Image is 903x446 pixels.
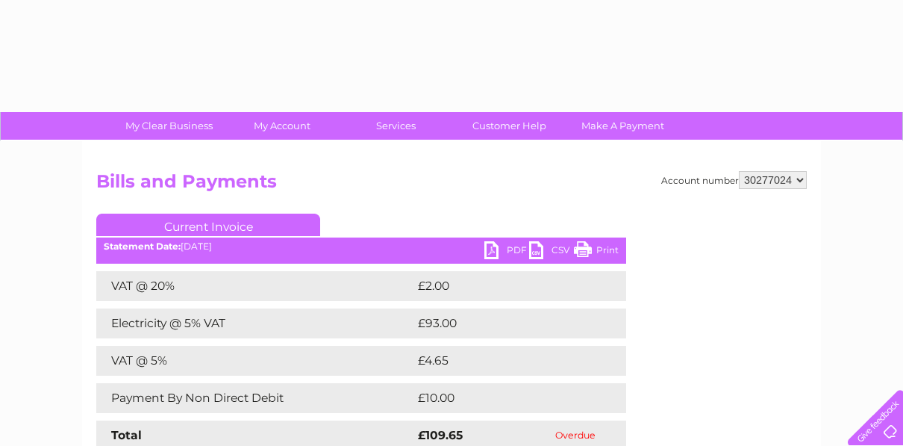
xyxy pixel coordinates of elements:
[448,112,571,140] a: Customer Help
[661,171,807,189] div: Account number
[414,346,591,376] td: £4.65
[529,241,574,263] a: CSV
[96,309,414,338] td: Electricity @ 5% VAT
[107,112,231,140] a: My Clear Business
[221,112,344,140] a: My Account
[561,112,684,140] a: Make A Payment
[104,241,181,252] b: Statement Date:
[96,271,414,301] td: VAT @ 20%
[418,428,463,442] strong: £109.65
[414,271,592,301] td: £2.00
[111,428,142,442] strong: Total
[96,346,414,376] td: VAT @ 5%
[414,309,597,338] td: £93.00
[574,241,619,263] a: Print
[96,171,807,199] h2: Bills and Payments
[414,383,596,413] td: £10.00
[334,112,457,140] a: Services
[96,214,320,236] a: Current Invoice
[96,241,626,252] div: [DATE]
[484,241,529,263] a: PDF
[96,383,414,413] td: Payment By Non Direct Debit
